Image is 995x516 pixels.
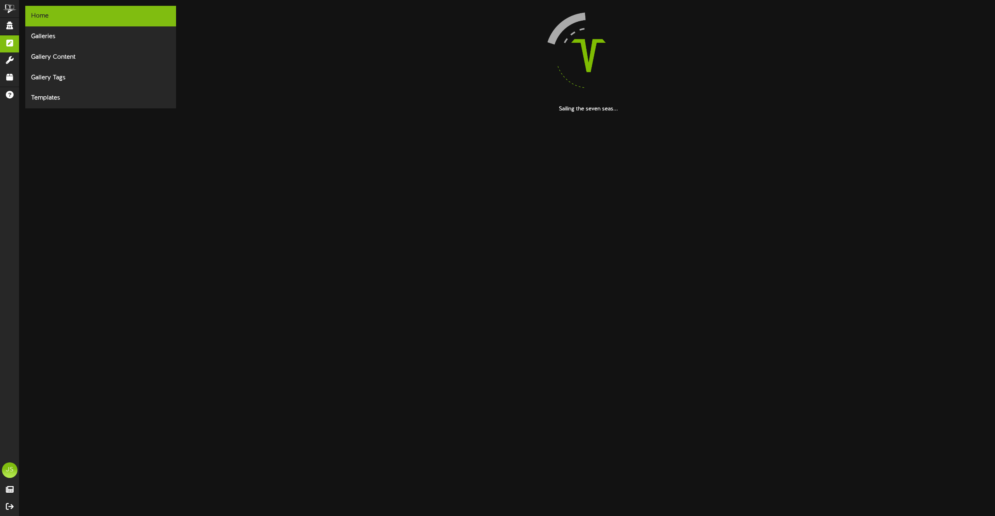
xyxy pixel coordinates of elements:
strong: Sailing the seven seas... [559,106,618,112]
div: Home [25,6,176,26]
div: Gallery Tags [25,68,176,88]
img: loading-spinner-4.png [539,6,638,105]
div: Galleries [25,26,176,47]
div: Gallery Content [25,47,176,68]
div: JS [2,462,17,478]
div: Templates [25,88,176,108]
